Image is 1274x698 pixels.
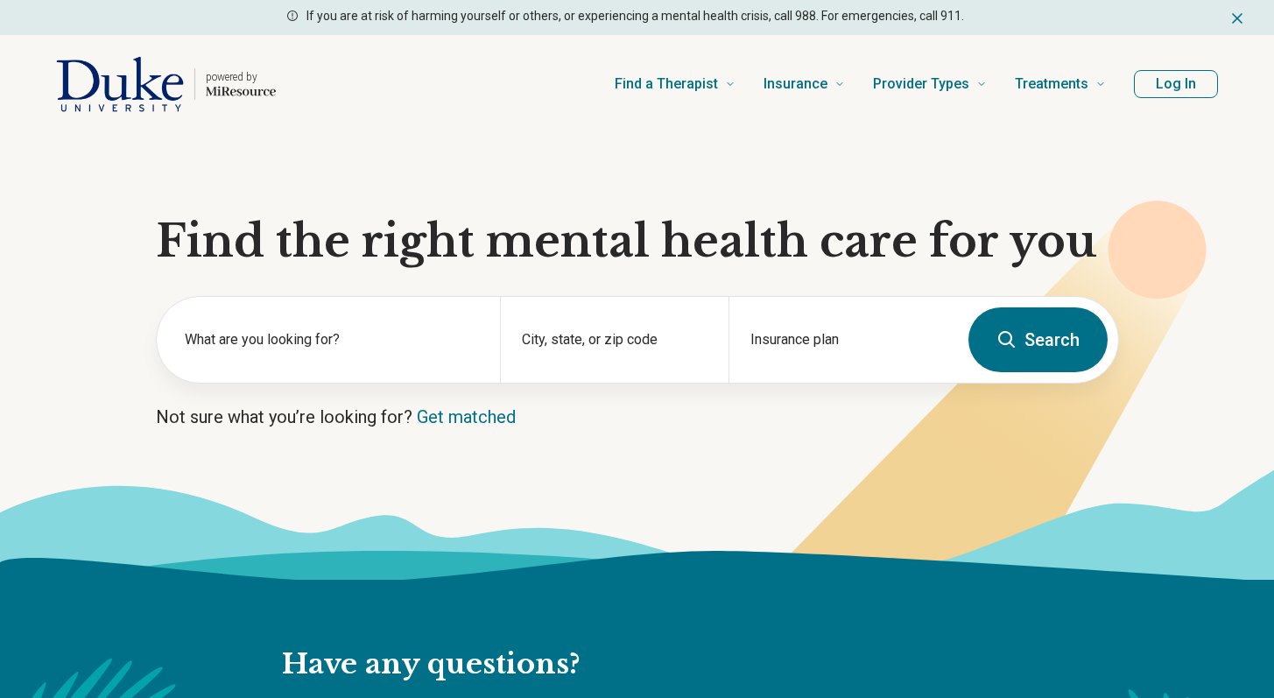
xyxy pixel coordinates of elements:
[1015,49,1106,119] a: Treatments
[206,70,276,84] p: powered by
[1134,70,1218,98] button: Log In
[968,307,1108,372] button: Search
[417,406,516,427] a: Get matched
[873,49,987,119] a: Provider Types
[1228,7,1246,28] button: Dismiss
[56,56,276,112] a: Home page
[873,72,969,96] span: Provider Types
[306,7,964,25] p: If you are at risk of harming yourself or others, or experiencing a mental health crisis, call 98...
[764,72,827,96] span: Insurance
[615,72,718,96] span: Find a Therapist
[185,329,479,350] label: What are you looking for?
[764,49,845,119] a: Insurance
[282,646,950,683] h2: Have any questions?
[1015,72,1088,96] span: Treatments
[156,215,1119,268] h1: Find the right mental health care for you
[615,49,736,119] a: Find a Therapist
[156,405,1119,429] p: Not sure what you’re looking for?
